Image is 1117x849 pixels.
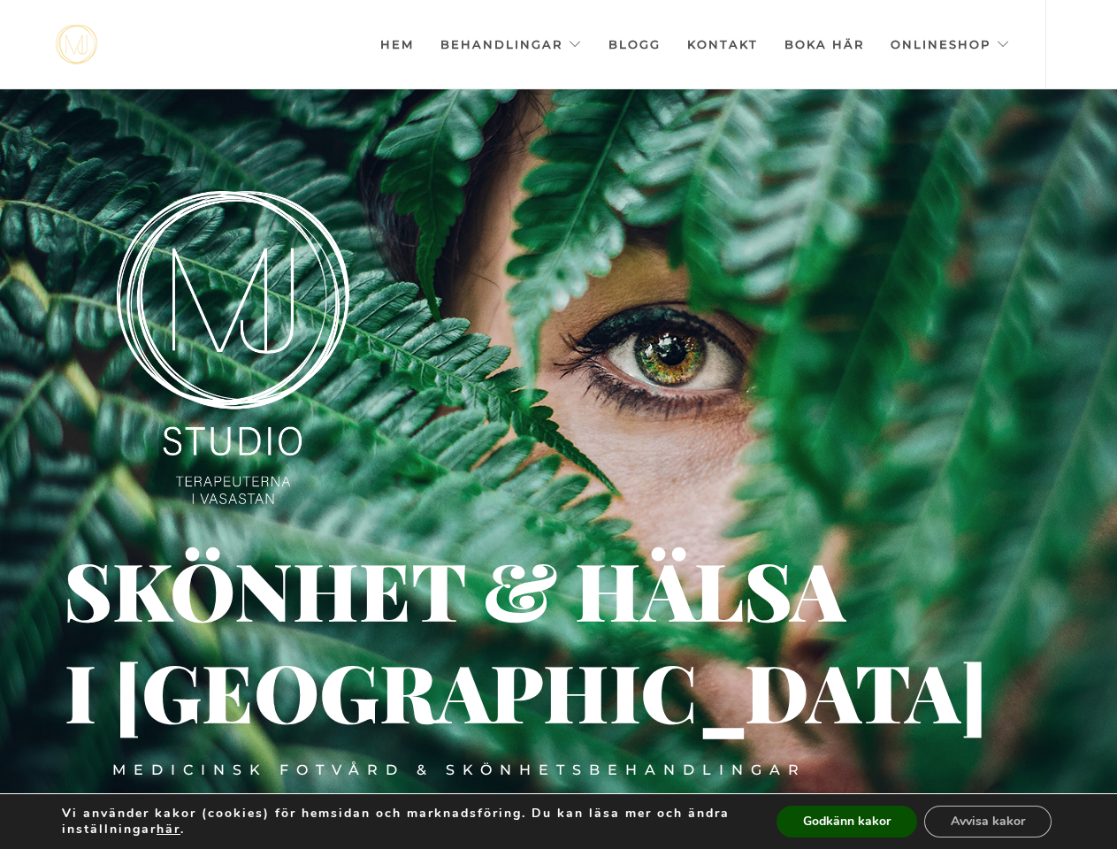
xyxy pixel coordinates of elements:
[56,25,97,65] a: mjstudio mjstudio mjstudio
[157,822,180,838] button: här
[777,806,917,838] button: Godkänn kakor
[65,681,357,706] div: i [GEOGRAPHIC_DATA]
[56,25,97,65] img: mjstudio
[64,579,696,599] div: Skönhet & hälsa
[924,806,1052,838] button: Avvisa kakor
[112,761,807,780] div: Medicinsk fotvård & skönhetsbehandlingar
[62,806,739,838] p: Vi använder kakor (cookies) för hemsidan och marknadsföring. Du kan läsa mer och ändra inställnin...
